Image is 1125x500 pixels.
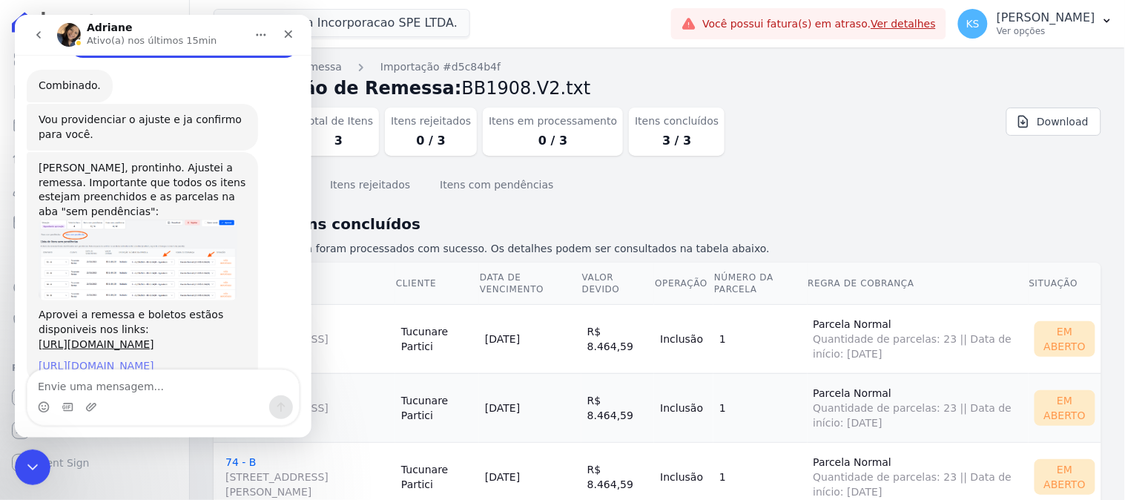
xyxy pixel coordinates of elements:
td: R$ 8.464,59 [581,373,655,442]
a: Crédito [6,273,183,303]
div: Fechar [260,6,287,33]
a: Recebíveis [6,383,183,412]
dt: Itens em processamento [489,114,617,129]
a: Conta Hent [6,415,183,445]
button: Itens rejeitados [327,167,413,205]
td: 1 [713,304,807,373]
td: Tucunare Partici [395,304,479,373]
a: Ver detalhes [871,18,937,30]
div: Em Aberto [1035,459,1095,495]
div: Vou providenciar o ajuste e ja confirmo para você. [12,89,243,136]
td: [DATE] [479,304,581,373]
iframe: Intercom live chat [15,15,311,438]
span: [STREET_ADDRESS][PERSON_NAME] [225,470,389,499]
button: Mg Ernesta Incorporacao SPE LTDA. [214,9,470,37]
th: Número da Parcela [713,263,807,305]
a: Importação #d5c84b4f [380,59,501,75]
iframe: Intercom live chat [15,450,50,485]
div: Em Aberto [1035,321,1095,357]
a: [URL][DOMAIN_NAME] [24,323,139,335]
a: Minha Carteira [6,208,183,237]
button: Enviar uma mensagem [254,381,278,404]
span: Quantidade de parcelas: 23 || Data de início: [DATE] [814,332,1023,361]
td: Tucunare Partici [395,373,479,442]
button: Início [232,6,260,34]
div: Aprovei a remessa e boletos estãos disponiveis nos links: [24,293,231,322]
div: Adriane diz… [12,137,285,401]
button: Upload do anexo [70,386,82,398]
a: 74 - B[STREET_ADDRESS][PERSON_NAME] [225,456,389,499]
a: Visão Geral [6,45,183,74]
button: Selecionador de GIF [47,386,59,398]
p: Ativo(a) nos últimos 15min [72,19,202,33]
div: Adriane diz… [12,89,285,137]
dt: Itens rejeitados [391,114,471,129]
a: Negativação [6,306,183,335]
div: Em Aberto [1035,390,1095,426]
div: [PERSON_NAME], prontinho. Ajustei a remessa. Importante que todos os itens estejam preenchidos e ... [24,146,231,204]
p: [PERSON_NAME] [997,10,1095,25]
div: Combinado. [12,55,98,88]
th: Valor devido [581,263,655,305]
div: Vou providenciar o ajuste e ja confirmo para você. [24,98,231,127]
span: BB1908.V2.txt [462,78,591,99]
p: 3 itens da remessa foram processados com sucesso. Os detalhes podem ser consultados na tabela aba... [214,241,1101,257]
dd: 3 / 3 [635,132,719,150]
div: [PERSON_NAME], prontinho. Ajustei a remessa. Importante que todos os itens estejam preenchidos e ... [12,137,243,368]
div: Combinado. [24,64,86,79]
dd: 0 / 3 [489,132,617,150]
dt: Itens concluídos [635,114,719,129]
td: Inclusão [654,373,713,442]
dt: Total de Itens [304,114,374,129]
textarea: Envie uma mensagem... [13,355,284,381]
button: Selecionador de Emoji [23,386,35,398]
a: Parcelas [6,110,183,139]
span: Você possui fatura(s) em atraso. [702,16,936,32]
a: Clientes [6,175,183,205]
a: Lotes [6,142,183,172]
th: Operação [654,263,713,305]
button: KS [PERSON_NAME] Ver opções [946,3,1125,45]
td: Parcela Normal [808,373,1029,442]
h2: Importação de Remessa: [214,75,1101,102]
span: KS [966,19,980,29]
td: Inclusão [654,304,713,373]
td: R$ 8.464,59 [581,304,655,373]
th: Data de Vencimento [479,263,581,305]
a: Transferências [6,240,183,270]
td: 1 [713,373,807,442]
span: Quantidade de parcelas: 23 || Data de início: [DATE] [814,401,1023,430]
a: Download [1006,108,1101,136]
th: Cliente [395,263,479,305]
nav: Breadcrumb [214,59,1101,75]
a: Contratos [6,77,183,107]
th: Situação [1029,263,1101,305]
div: Plataformas [12,359,177,377]
h2: Lista de itens concluídos [214,213,1101,235]
dd: 3 [304,132,374,150]
th: Regra de Cobrança [808,263,1029,305]
div: Adriane diz… [12,55,285,89]
td: Parcela Normal [808,304,1029,373]
td: [DATE] [479,373,581,442]
button: Itens com pendências [437,167,556,205]
dd: 0 / 3 [391,132,471,150]
a: [URL][DOMAIN_NAME] [24,345,139,357]
span: Quantidade de parcelas: 23 || Data de início: [DATE] [814,470,1023,499]
p: Ver opções [997,25,1095,37]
